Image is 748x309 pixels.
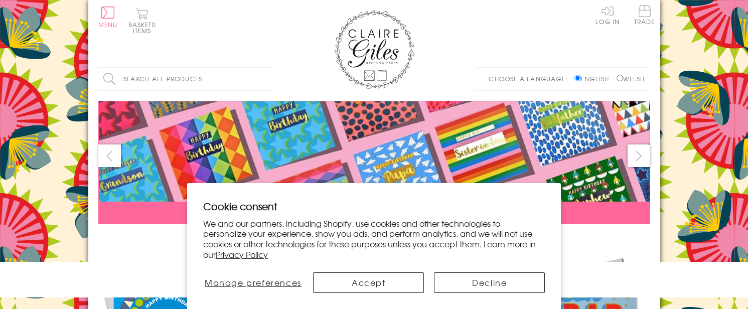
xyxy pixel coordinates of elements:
p: We and our partners, including Shopify, use cookies and other technologies to personalize your ex... [203,218,545,260]
button: Decline [434,272,545,293]
img: Claire Giles Greetings Cards [334,10,414,89]
input: Search [264,68,274,90]
p: Choose a language: [489,74,572,83]
input: English [574,75,581,81]
label: Welsh [617,74,645,83]
span: Trade [634,5,655,25]
span: Manage preferences [205,276,302,288]
button: next [628,144,650,167]
label: English [574,74,614,83]
button: prev [98,144,121,167]
input: Welsh [617,75,623,81]
a: Privacy Policy [216,248,268,260]
span: Menu [98,20,118,29]
span: 0 items [133,20,156,35]
div: Carousel Pagination [98,232,650,247]
button: Basket0 items [128,8,156,34]
button: Accept [313,272,424,293]
a: Log In [595,5,620,25]
button: Menu [98,7,118,28]
h2: Cookie consent [203,199,545,213]
a: Trade [634,5,655,27]
button: Manage preferences [203,272,303,293]
input: Search all products [98,68,274,90]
